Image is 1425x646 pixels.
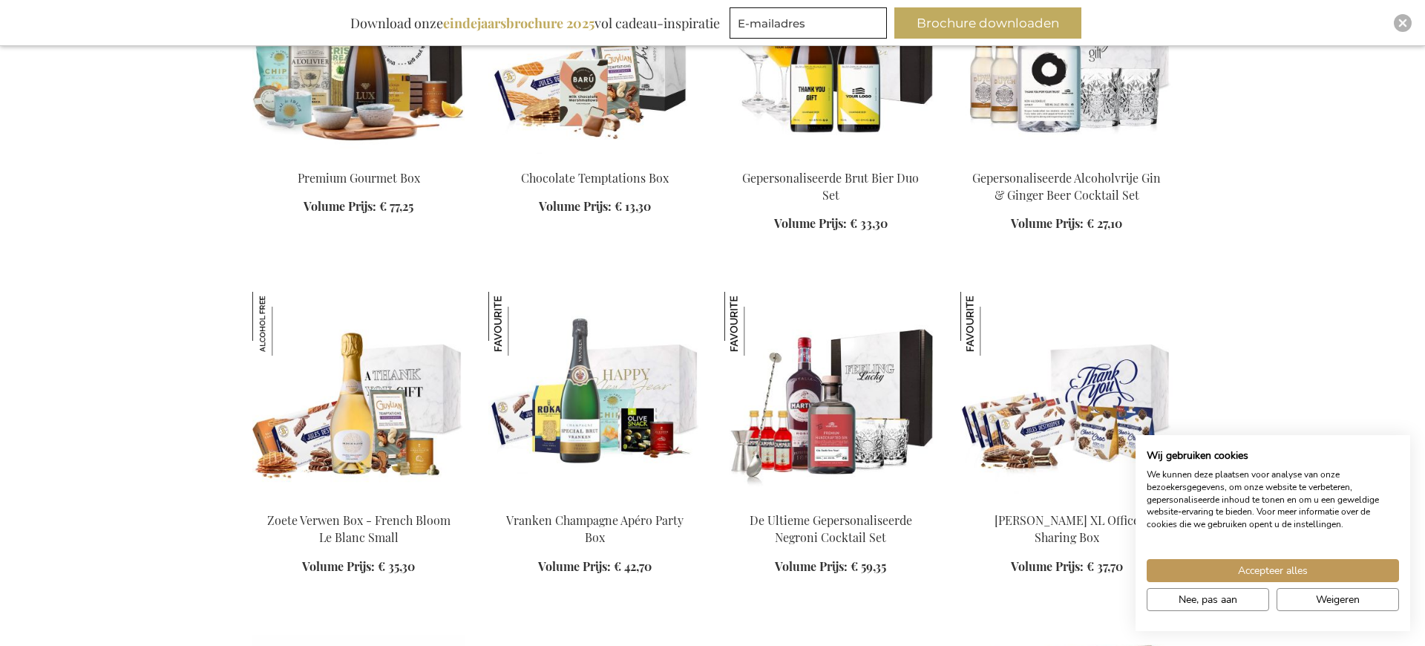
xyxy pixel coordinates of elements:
[304,198,376,214] span: Volume Prijs:
[724,151,937,166] a: Personalised Champagne Beer Gepersonaliseerde Brut Bier Duo Set
[267,512,451,545] a: Zoete Verwen Box - French Bloom Le Blanc Small
[1147,449,1399,463] h2: Wij gebruiken cookies
[995,512,1139,545] a: [PERSON_NAME] XL Office Sharing Box
[506,512,684,545] a: Vranken Champagne Apéro Party Box
[1147,559,1399,582] button: Accepteer alle cookies
[724,494,937,508] a: The Ultimate Personalized Negroni Cocktail Set De Ultieme Gepersonaliseerde Negroni Cocktail Set
[774,215,888,232] a: Volume Prijs: € 33,30
[302,558,415,575] a: Volume Prijs: € 35,30
[252,494,465,508] a: Sweet Treats Box - French Bloom Le Blanc Small Zoete Verwen Box - French Bloom Le Blanc Small
[488,292,701,500] img: Vranken Champagne Apéro Party Box
[775,558,848,574] span: Volume Prijs:
[742,170,919,203] a: Gepersonaliseerde Brut Bier Duo Set
[750,512,912,545] a: De Ultieme Gepersonaliseerde Negroni Cocktail Set
[1087,558,1123,574] span: € 37,70
[1398,19,1407,27] img: Close
[298,170,420,186] a: Premium Gourmet Box
[1011,558,1123,575] a: Volume Prijs: € 37,70
[1179,592,1237,607] span: Nee, pas aan
[539,198,651,215] a: Volume Prijs: € 13,30
[1316,592,1360,607] span: Weigeren
[521,170,669,186] a: Chocolate Temptations Box
[344,7,727,39] div: Download onze vol cadeau-inspiratie
[724,292,788,356] img: De Ultieme Gepersonaliseerde Negroni Cocktail Set
[850,215,888,231] span: € 33,30
[851,558,886,574] span: € 59,35
[774,215,847,231] span: Volume Prijs:
[378,558,415,574] span: € 35,30
[894,7,1081,39] button: Brochure downloaden
[960,292,1024,356] img: Jules Destrooper XL Office Sharing Box
[252,151,465,166] a: Premium Gourmet Box
[730,7,891,43] form: marketing offers and promotions
[488,494,701,508] a: Vranken Champagne Apéro Party Box Vranken Champagne Apéro Party Box
[775,558,886,575] a: Volume Prijs: € 59,35
[252,292,316,356] img: Zoete Verwen Box - French Bloom Le Blanc Small
[1011,215,1122,232] a: Volume Prijs: € 27,10
[252,292,465,500] img: Sweet Treats Box - French Bloom Le Blanc Small
[443,14,594,32] b: eindejaarsbrochure 2025
[1011,215,1084,231] span: Volume Prijs:
[304,198,413,215] a: Volume Prijs: € 77,25
[1087,215,1122,231] span: € 27,10
[488,151,701,166] a: Chocolate Temptations Box Chocolate Temptations Box
[379,198,413,214] span: € 77,25
[538,558,652,575] a: Volume Prijs: € 42,70
[488,292,552,356] img: Vranken Champagne Apéro Party Box
[730,7,887,39] input: E-mailadres
[1147,469,1399,531] p: We kunnen deze plaatsen voor analyse van onze bezoekersgegevens, om onze website te verbeteren, g...
[972,170,1161,203] a: Gepersonaliseerde Alcoholvrije Gin & Ginger Beer Cocktail Set
[302,558,375,574] span: Volume Prijs:
[1147,588,1269,611] button: Pas cookie voorkeuren aan
[615,198,651,214] span: € 13,30
[960,494,1173,508] a: Jules Destrooper XL Office Sharing Box Jules Destrooper XL Office Sharing Box
[960,151,1173,166] a: Personalised Non-alcoholc Gin & Ginger Beer Set Gepersonaliseerde Alcoholvrije Gin & Ginger Beer ...
[1238,563,1308,578] span: Accepteer alles
[538,558,611,574] span: Volume Prijs:
[539,198,612,214] span: Volume Prijs:
[960,292,1173,500] img: Jules Destrooper XL Office Sharing Box
[724,292,937,500] img: The Ultimate Personalized Negroni Cocktail Set
[614,558,652,574] span: € 42,70
[1011,558,1084,574] span: Volume Prijs:
[1394,14,1412,32] div: Close
[1277,588,1399,611] button: Alle cookies weigeren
